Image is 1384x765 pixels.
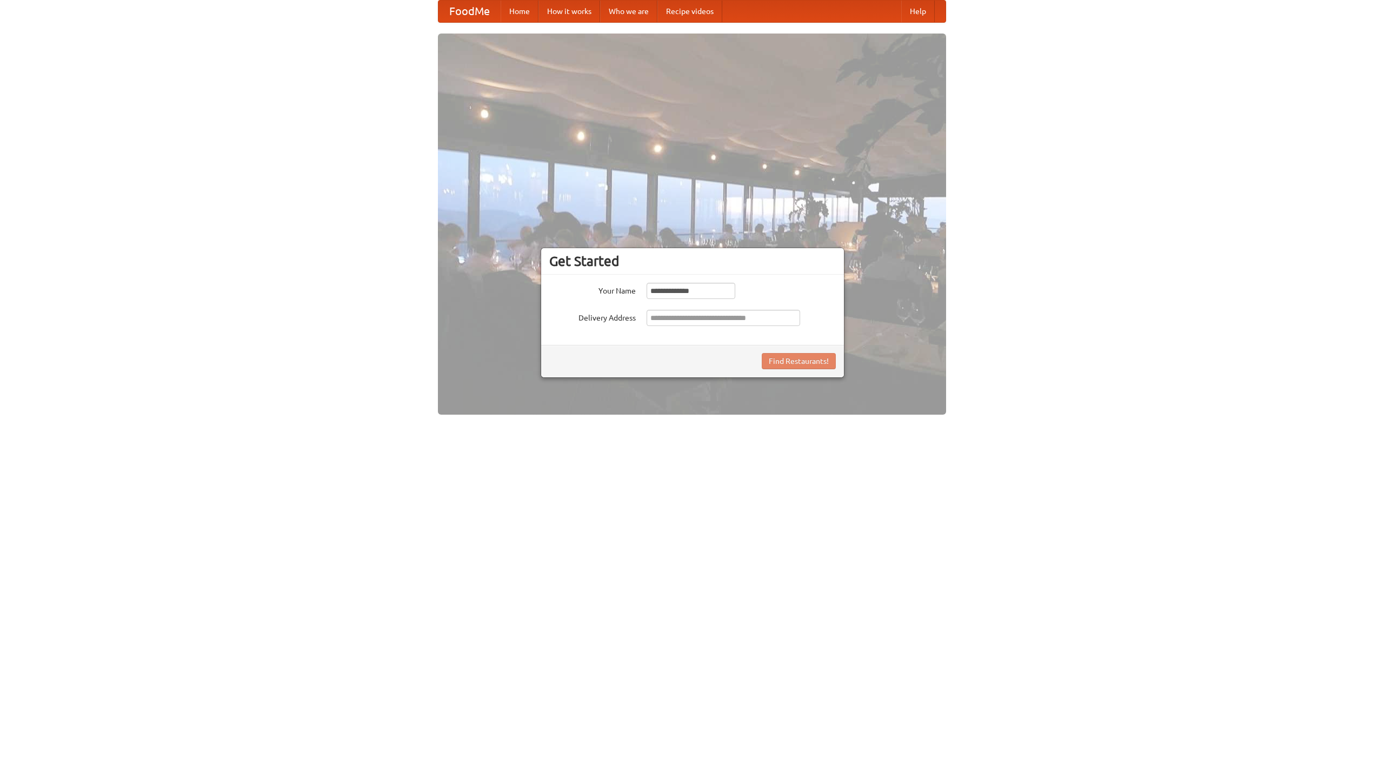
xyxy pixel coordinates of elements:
a: Home [501,1,538,22]
a: How it works [538,1,600,22]
a: FoodMe [438,1,501,22]
button: Find Restaurants! [762,353,836,369]
label: Delivery Address [549,310,636,323]
h3: Get Started [549,253,836,269]
label: Your Name [549,283,636,296]
a: Recipe videos [657,1,722,22]
a: Who we are [600,1,657,22]
a: Help [901,1,935,22]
